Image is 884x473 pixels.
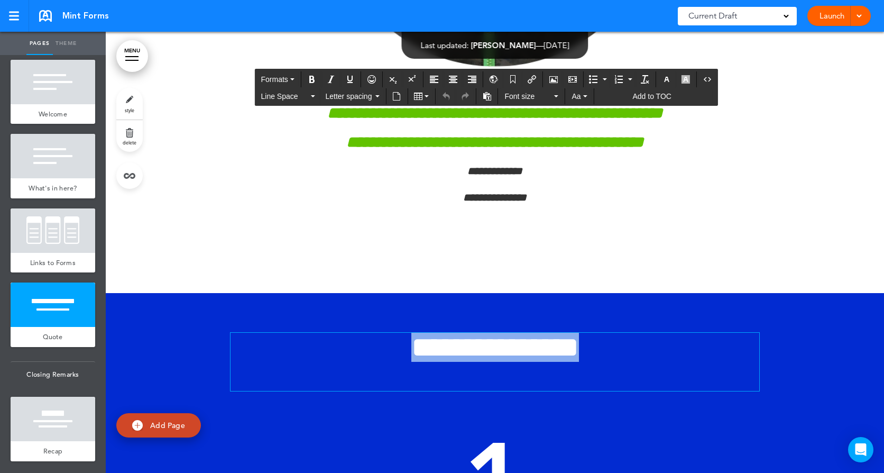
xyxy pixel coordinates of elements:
[303,71,321,87] div: Bold
[11,178,95,198] a: What's in here?
[11,327,95,347] a: Quote
[53,32,79,55] a: Theme
[504,91,552,102] span: Font size
[322,71,340,87] div: Italic
[636,71,654,87] div: Clear formatting
[848,437,873,462] div: Open Intercom Messenger
[564,71,582,87] div: Insert/edit media
[116,413,201,438] a: Add Page
[463,71,481,87] div: Align right
[11,104,95,124] a: Welcome
[425,71,443,87] div: Align left
[471,40,536,50] span: [PERSON_NAME]
[523,71,541,87] div: Insert/edit airmason link
[388,88,406,104] div: Insert document
[43,332,63,341] span: Quote
[815,6,849,26] a: Launch
[409,88,434,104] div: Table
[585,71,610,87] div: Bullet list
[39,110,67,119] span: Welcome
[62,10,109,22] span: Mint Forms
[116,88,143,120] a: style
[11,362,95,387] span: Closing Remarks
[698,71,716,87] div: Source code
[30,258,76,267] span: Links to Forms
[384,71,402,87] div: Subscript
[11,253,95,273] a: Links to Forms
[437,88,455,104] div: Undo
[341,71,359,87] div: Underline
[125,107,134,113] span: style
[633,92,671,101] span: Add to TOC
[421,40,469,50] span: Last updated:
[261,91,308,102] span: Line Space
[132,420,143,431] img: add.svg
[485,71,503,87] div: Insert/Edit global anchor link
[403,71,421,87] div: Superscript
[116,40,148,72] a: MENU
[11,441,95,461] a: Recap
[123,139,136,145] span: delete
[261,75,288,84] span: Formats
[444,71,462,87] div: Align center
[26,32,53,55] a: Pages
[572,92,581,101] span: Aa
[325,91,373,102] span: Letter spacing
[504,71,522,87] div: Anchor
[43,447,63,456] span: Recap
[545,71,563,87] div: Airmason image
[421,41,569,49] div: —
[611,71,635,87] div: Numbered list
[688,8,737,23] span: Current Draft
[116,120,143,152] a: delete
[29,184,77,193] span: What's in here?
[150,421,185,430] span: Add Page
[544,40,569,50] span: [DATE]
[478,88,496,104] div: Paste as text
[456,88,474,104] div: Redo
